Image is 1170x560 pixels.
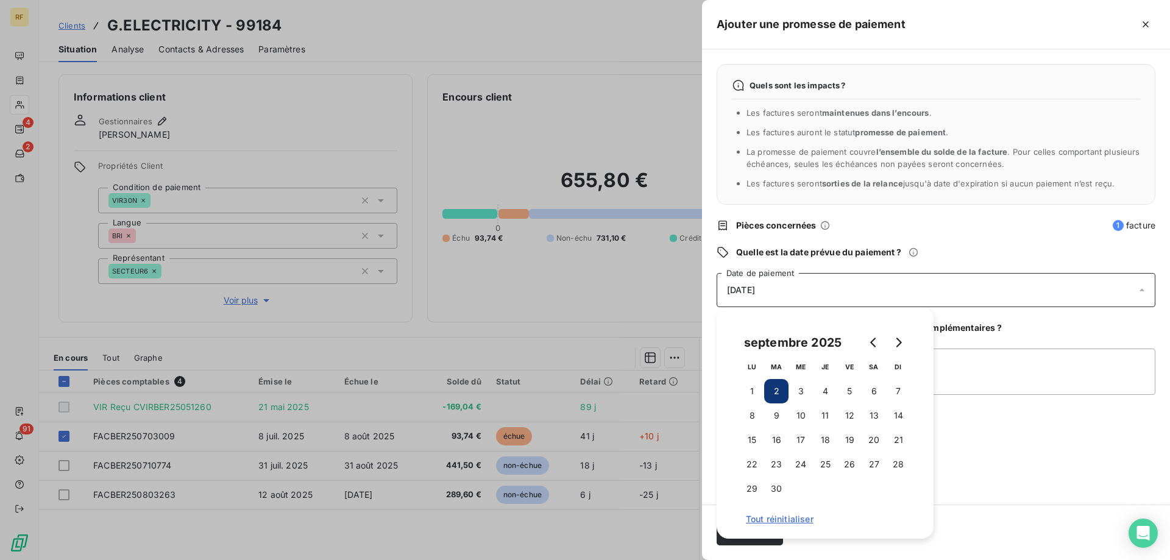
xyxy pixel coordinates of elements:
button: 20 [862,428,886,452]
button: 16 [764,428,789,452]
button: 7 [886,379,910,403]
span: Pièces concernées [736,219,817,232]
button: 1 [740,379,764,403]
span: Les factures seront jusqu'à date d'expiration si aucun paiement n’est reçu. [746,179,1115,188]
span: Quels sont les impacts ? [750,80,846,90]
span: Quelle est la date prévue du paiement ? [736,246,901,258]
button: 2 [764,379,789,403]
span: l’ensemble du solde de la facture [876,147,1008,157]
button: 25 [813,452,837,477]
button: 19 [837,428,862,452]
button: 12 [837,403,862,428]
button: 14 [886,403,910,428]
button: 10 [789,403,813,428]
th: dimanche [886,355,910,379]
span: maintenues dans l’encours [822,108,929,118]
button: 9 [764,403,789,428]
span: sorties de la relance [822,179,903,188]
button: 24 [789,452,813,477]
th: mardi [764,355,789,379]
span: Tout réinitialiser [746,514,904,524]
th: jeudi [813,355,837,379]
button: 23 [764,452,789,477]
div: Open Intercom Messenger [1129,519,1158,548]
button: 4 [813,379,837,403]
button: Go to previous month [862,330,886,355]
button: 15 [740,428,764,452]
div: septembre 2025 [740,333,846,352]
button: 29 [740,477,764,501]
span: [DATE] [727,285,755,295]
button: 30 [764,477,789,501]
span: facture [1113,219,1155,232]
button: 6 [862,379,886,403]
span: promesse de paiement [855,127,946,137]
th: lundi [740,355,764,379]
span: Les factures seront . [746,108,932,118]
button: 22 [740,452,764,477]
th: samedi [862,355,886,379]
button: 21 [886,428,910,452]
th: vendredi [837,355,862,379]
button: 13 [862,403,886,428]
th: mercredi [789,355,813,379]
span: La promesse de paiement couvre . Pour celles comportant plusieurs échéances, seules les échéances... [746,147,1140,169]
button: Go to next month [886,330,910,355]
button: 28 [886,452,910,477]
button: 18 [813,428,837,452]
span: Les factures auront le statut . [746,127,949,137]
button: 3 [789,379,813,403]
button: 5 [837,379,862,403]
button: 11 [813,403,837,428]
button: 8 [740,403,764,428]
span: 1 [1113,220,1124,231]
button: 26 [837,452,862,477]
button: 27 [862,452,886,477]
button: 17 [789,428,813,452]
h5: Ajouter une promesse de paiement [717,16,906,33]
